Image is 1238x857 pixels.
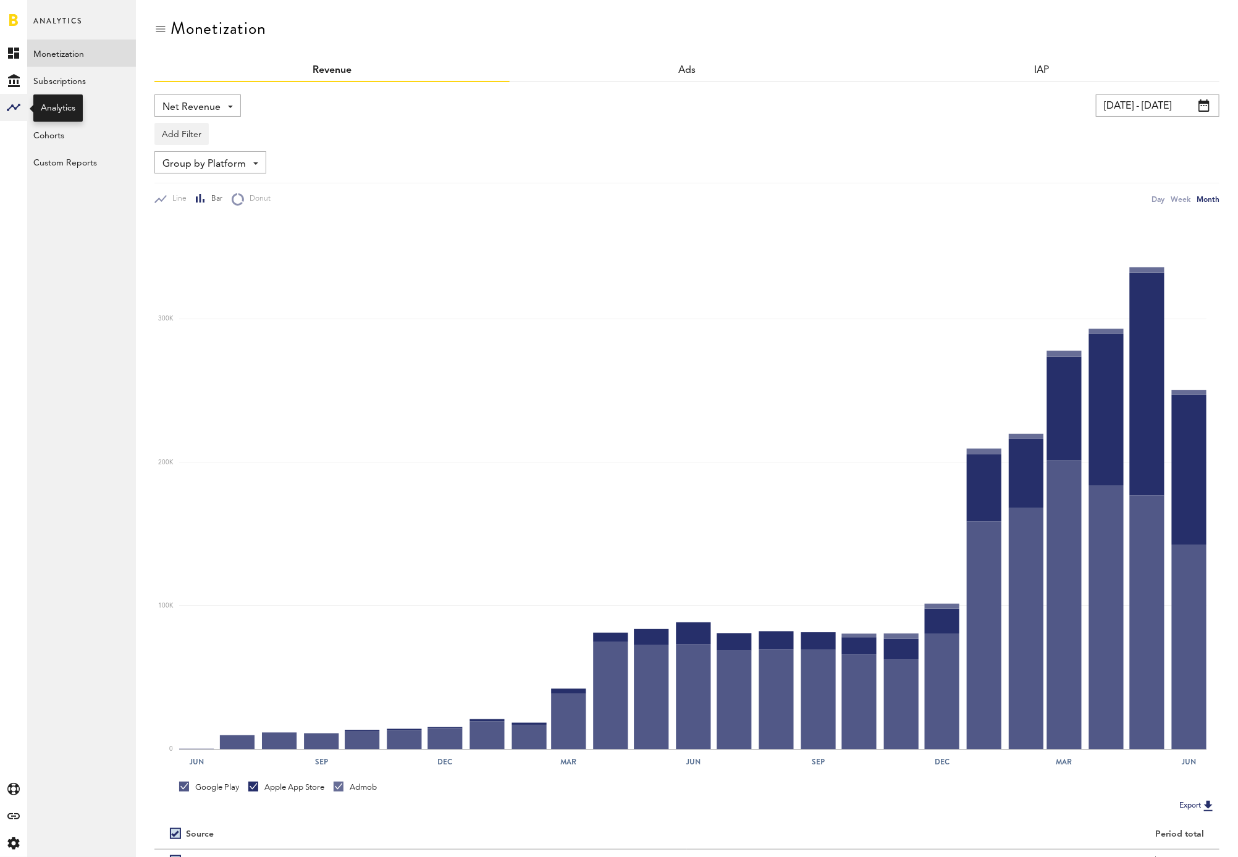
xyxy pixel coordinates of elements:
text: Jun [1182,756,1197,767]
text: Jun [189,756,204,767]
a: Monetization [27,40,136,67]
button: Export [1176,798,1219,814]
text: 100K [158,603,174,609]
a: Revenue [313,65,352,75]
a: Ads [678,65,696,75]
text: Jun [686,756,701,767]
text: Mar [561,756,577,767]
a: Subscriptions [27,67,136,94]
a: Cohorts [27,121,136,148]
div: Google Play [179,782,239,793]
span: Donut [244,194,271,204]
div: Admob [334,782,377,793]
div: Monetization [171,19,266,38]
span: Analytics [33,14,82,40]
div: Apple App Store [248,782,324,793]
span: Line [167,194,187,204]
div: Source [186,829,214,840]
a: IAP [1035,65,1050,75]
text: 0 [169,746,173,753]
div: Week [1171,193,1190,206]
text: Sep [315,756,328,767]
button: Add Filter [154,123,209,145]
span: Group by Platform [162,154,246,175]
a: Acquisition [27,94,136,121]
div: Analytics [41,102,75,114]
text: Sep [812,756,825,767]
text: Mar [1056,756,1072,767]
div: Day [1152,193,1164,206]
img: Export [1201,798,1216,813]
text: 200K [158,459,174,466]
span: Bar [206,194,222,204]
div: Month [1197,193,1219,206]
span: Support [90,9,135,20]
text: Dec [935,756,950,767]
span: Net Revenue [162,97,221,118]
div: Period total [702,829,1204,840]
text: 300K [158,316,174,322]
text: Dec [438,756,453,767]
a: Custom Reports [27,148,136,175]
